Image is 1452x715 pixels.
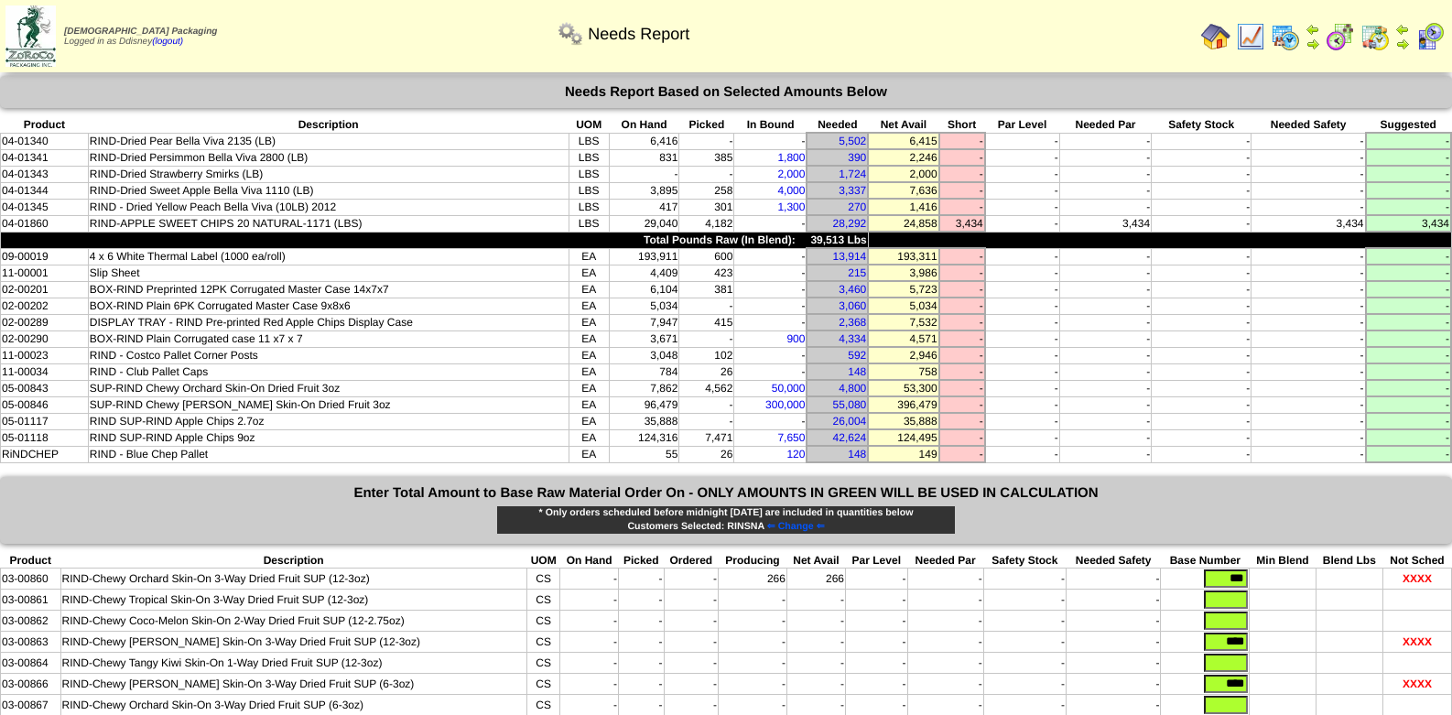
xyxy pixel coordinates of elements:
[679,265,734,281] td: 423
[88,380,569,396] td: SUP-RIND Chewy Orchard Skin-On Dried Fruit 3oz
[609,380,679,396] td: 7,862
[734,133,807,149] td: -
[569,314,609,330] td: EA
[1252,380,1366,396] td: -
[88,166,569,182] td: RIND-Dried Strawberry Smirks (LB)
[88,396,569,413] td: SUP-RIND Chewy [PERSON_NAME] Skin-On Dried Fruit 3oz
[939,265,985,281] td: -
[939,363,985,380] td: -
[985,363,1060,380] td: -
[1252,363,1366,380] td: -
[734,413,807,429] td: -
[1059,347,1151,363] td: -
[939,248,985,265] td: -
[1,413,89,429] td: 05-01117
[1,215,89,232] td: 04-01860
[939,166,985,182] td: -
[1059,363,1151,380] td: -
[88,117,569,133] th: Description
[1366,265,1451,281] td: -
[1252,413,1366,429] td: -
[1152,446,1252,462] td: -
[1152,429,1252,446] td: -
[609,429,679,446] td: 124,316
[1366,396,1451,413] td: -
[679,199,734,215] td: 301
[88,330,569,347] td: BOX-RIND Plain Corrugated case 11 x7 x 7
[609,446,679,462] td: 55
[939,429,985,446] td: -
[1059,396,1151,413] td: -
[777,431,805,444] a: 7,650
[1252,298,1366,314] td: -
[764,521,825,532] a: ⇐ Change ⇐
[848,200,866,213] a: 270
[939,117,985,133] th: Short
[985,413,1060,429] td: -
[1366,281,1451,298] td: -
[1306,37,1320,51] img: arrowright.gif
[569,347,609,363] td: EA
[1,330,89,347] td: 02-00290
[88,281,569,298] td: BOX-RIND Preprinted 12PK Corrugated Master Case 14x7x7
[1,232,869,248] td: Total Pounds Raw (In Blend): 39,513 Lbs
[939,133,985,149] td: -
[734,281,807,298] td: -
[679,363,734,380] td: 26
[609,182,679,199] td: 3,895
[939,298,985,314] td: -
[496,505,956,535] div: * Only orders scheduled before midnight [DATE] are included in quantities below Customers Selecte...
[64,27,217,47] span: Logged in as Ddisney
[868,396,938,413] td: 396,479
[1366,314,1451,330] td: -
[1366,166,1451,182] td: -
[1366,330,1451,347] td: -
[88,429,569,446] td: RIND SUP-RIND Apple Chips 9oz
[734,314,807,330] td: -
[1,149,89,166] td: 04-01341
[1366,347,1451,363] td: -
[868,298,938,314] td: 5,034
[1252,429,1366,446] td: -
[679,429,734,446] td: 7,471
[1059,117,1151,133] th: Needed Par
[569,413,609,429] td: EA
[1152,215,1252,232] td: -
[569,166,609,182] td: LBS
[569,298,609,314] td: EA
[609,330,679,347] td: 3,671
[569,330,609,347] td: EA
[679,314,734,330] td: 415
[1201,22,1230,51] img: home.gif
[609,347,679,363] td: 3,048
[1152,380,1252,396] td: -
[1252,199,1366,215] td: -
[1366,248,1451,265] td: -
[734,117,807,133] th: In Bound
[777,200,805,213] a: 1,300
[1252,166,1366,182] td: -
[868,330,938,347] td: 4,571
[985,117,1060,133] th: Par Level
[1059,330,1151,347] td: -
[985,314,1060,330] td: -
[1252,281,1366,298] td: -
[152,37,183,47] a: (logout)
[868,117,938,133] th: Net Avail
[679,133,734,149] td: -
[1252,314,1366,330] td: -
[777,184,805,197] a: 4,000
[1366,446,1451,462] td: -
[868,149,938,166] td: 2,246
[868,314,938,330] td: 7,532
[1152,396,1252,413] td: -
[64,27,217,37] span: [DEMOGRAPHIC_DATA] Packaging
[1152,199,1252,215] td: -
[939,314,985,330] td: -
[1152,149,1252,166] td: -
[1,298,89,314] td: 02-00202
[679,248,734,265] td: 600
[1152,298,1252,314] td: -
[1059,149,1151,166] td: -
[985,281,1060,298] td: -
